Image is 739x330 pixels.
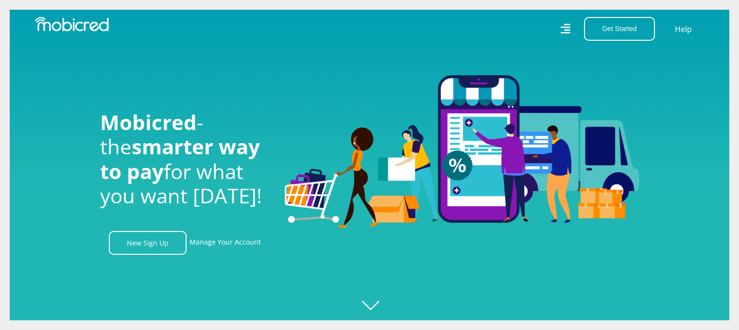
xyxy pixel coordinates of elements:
span: smarter way to pay [100,132,260,184]
img: Welcome to Mobicred [285,75,639,229]
a: Manage Your Account [189,231,261,255]
a: New Sign Up [109,231,187,255]
h1: - the for what you want [DATE]! [100,110,270,208]
img: Mobicred [35,17,109,32]
span: Mobicred [100,108,197,136]
a: Help [674,23,692,35]
button: Get Started [584,17,655,41]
